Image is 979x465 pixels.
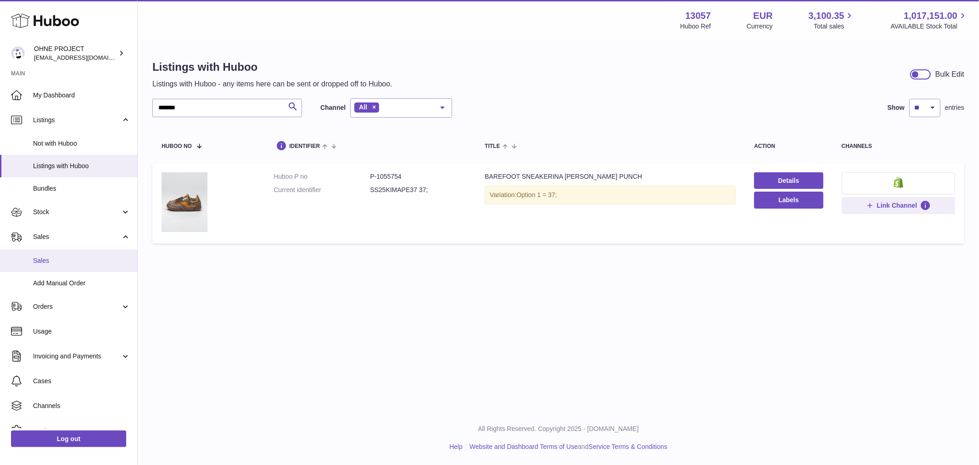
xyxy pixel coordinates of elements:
[33,426,130,435] span: Settings
[754,192,823,208] button: Labels
[588,443,667,450] a: Service Terms & Conditions
[485,143,500,149] span: title
[904,10,957,22] span: 1,017,151.00
[809,10,855,31] a: 3,100.35 Total sales
[33,377,130,386] span: Cases
[359,103,367,111] span: All
[680,22,711,31] div: Huboo Ref
[809,10,845,22] span: 3,100.35
[152,60,392,74] h1: Listings with Huboo
[33,402,130,410] span: Channels
[754,143,823,149] div: action
[754,172,823,189] a: Details
[320,103,346,112] label: Channel
[470,443,578,450] a: Website and Dashboard Terms of Use
[162,143,192,149] span: Huboo no
[935,69,964,79] div: Bulk Edit
[34,45,117,62] div: OHNE PROJECT
[33,139,130,148] span: Not with Huboo
[33,162,130,170] span: Listings with Huboo
[162,172,207,232] img: BAREFOOT SNEAKERINA KIMA PEACH PUNCH
[33,327,130,336] span: Usage
[890,22,968,31] span: AVAILABLE Stock Total
[842,143,956,149] div: channels
[33,279,130,288] span: Add Manual Order
[33,302,121,311] span: Orders
[289,143,320,149] span: identifier
[516,191,557,198] span: Option 1 = 37;
[485,186,736,204] div: Variation:
[370,186,466,194] dd: SS25KIMAPE37 37;
[11,431,126,447] a: Log out
[485,172,736,181] div: BAREFOOT SNEAKERINA [PERSON_NAME] PUNCH
[33,116,121,125] span: Listings
[33,352,121,361] span: Invoicing and Payments
[274,186,370,194] dt: Current identifier
[890,10,968,31] a: 1,017,151.00 AVAILABLE Stock Total
[11,46,25,60] img: internalAdmin-13057@internal.huboo.com
[33,256,130,265] span: Sales
[145,425,972,433] p: All Rights Reserved. Copyright 2025 - [DOMAIN_NAME]
[466,442,667,451] li: and
[152,79,392,89] p: Listings with Huboo - any items here can be sent or dropped off to Huboo.
[814,22,855,31] span: Total sales
[449,443,463,450] a: Help
[888,103,905,112] label: Show
[33,184,130,193] span: Bundles
[945,103,964,112] span: entries
[685,10,711,22] strong: 13057
[370,172,466,181] dd: P-1055754
[842,197,956,214] button: Link Channel
[894,177,903,188] img: shopify-small.png
[33,91,130,100] span: My Dashboard
[274,172,370,181] dt: Huboo P no
[753,10,772,22] strong: EUR
[33,232,121,241] span: Sales
[34,54,135,61] span: [EMAIL_ADDRESS][DOMAIN_NAME]
[747,22,773,31] div: Currency
[33,208,121,216] span: Stock
[877,201,917,210] span: Link Channel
